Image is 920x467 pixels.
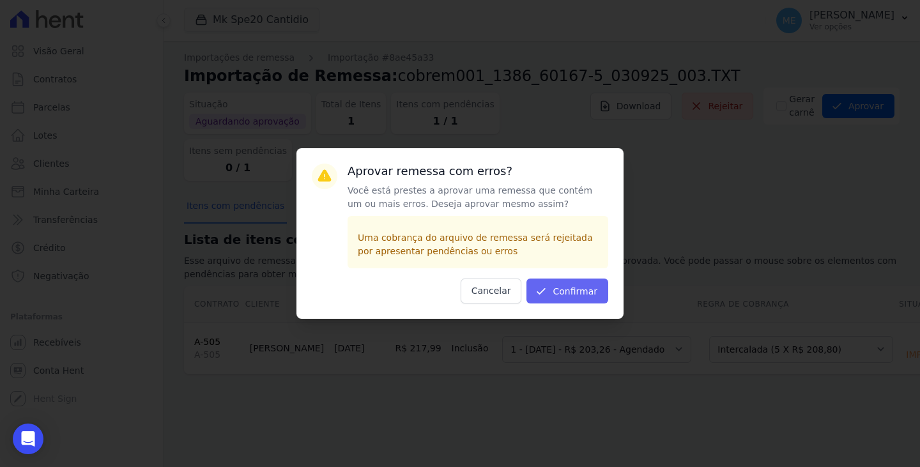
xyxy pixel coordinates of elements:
button: Cancelar [461,279,522,303]
p: Uma cobrança do arquivo de remessa será rejeitada por apresentar pendências ou erros [358,231,598,258]
button: Confirmar [526,279,608,303]
div: Open Intercom Messenger [13,424,43,454]
p: Você está prestes a aprovar uma remessa que contém um ou mais erros. Deseja aprovar mesmo assim? [348,184,608,211]
h3: Aprovar remessa com erros? [348,164,608,179]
